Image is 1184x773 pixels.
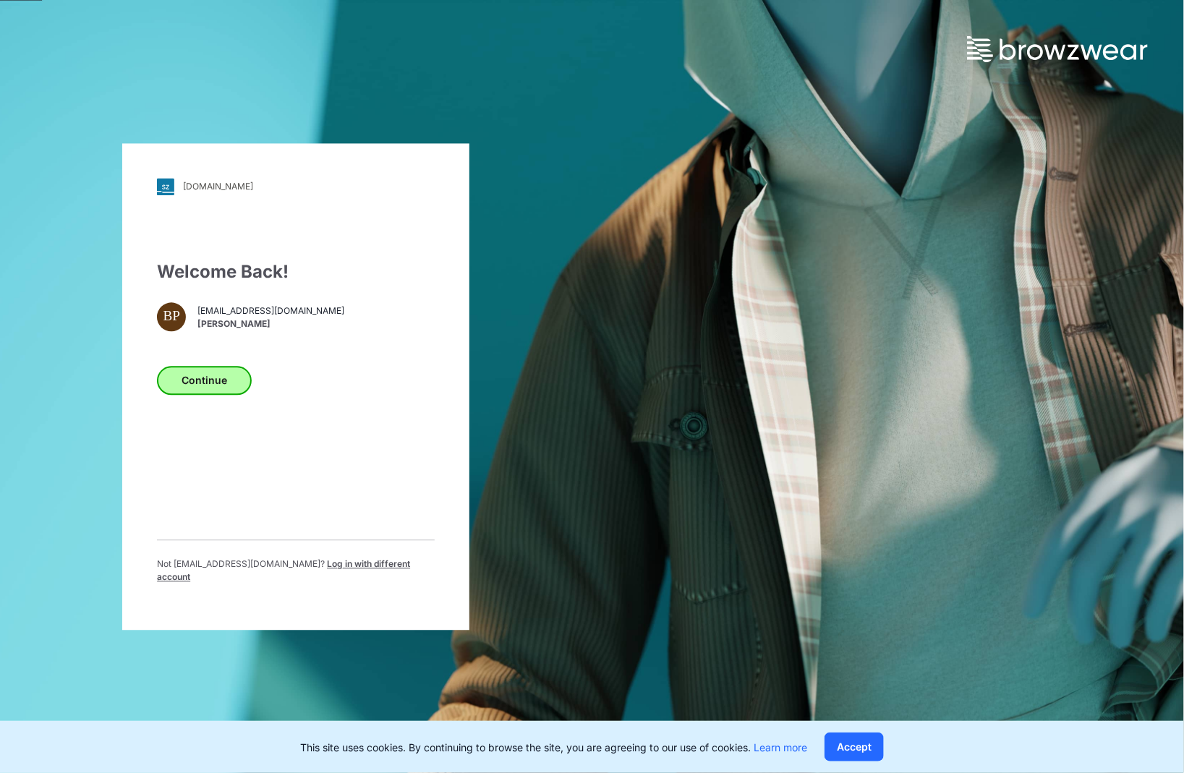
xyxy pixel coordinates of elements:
img: browzwear-logo.73288ffb.svg [967,36,1148,62]
button: Accept [825,733,884,761]
p: Not [EMAIL_ADDRESS][DOMAIN_NAME] ? [157,558,435,584]
span: [PERSON_NAME] [197,318,344,331]
a: Learn more [754,741,807,753]
p: This site uses cookies. By continuing to browse the site, you are agreeing to our use of cookies. [300,740,807,755]
div: BP [157,302,186,331]
div: [DOMAIN_NAME] [183,181,253,192]
span: [EMAIL_ADDRESS][DOMAIN_NAME] [197,305,344,318]
div: Welcome Back! [157,259,435,285]
button: Continue [157,366,252,395]
a: [DOMAIN_NAME] [157,178,435,195]
img: svg+xml;base64,PHN2ZyB3aWR0aD0iMjgiIGhlaWdodD0iMjgiIHZpZXdCb3g9IjAgMCAyOCAyOCIgZmlsbD0ibm9uZSIgeG... [157,178,174,195]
